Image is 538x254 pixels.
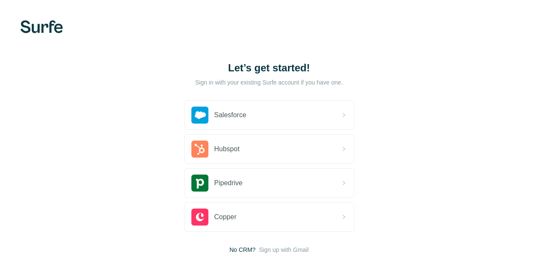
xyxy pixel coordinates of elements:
[191,209,208,226] img: copper's logo
[191,107,208,124] img: salesforce's logo
[214,144,240,154] span: Hubspot
[214,212,236,222] span: Copper
[214,110,247,120] span: Salesforce
[191,175,208,192] img: pipedrive's logo
[20,20,63,33] img: Surfe's logo
[195,78,343,87] p: Sign in with your existing Surfe account if you have one.
[259,246,309,254] button: Sign up with Gmail
[214,178,243,188] span: Pipedrive
[191,141,208,158] img: hubspot's logo
[229,246,255,254] span: No CRM?
[184,61,354,75] h1: Let’s get started!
